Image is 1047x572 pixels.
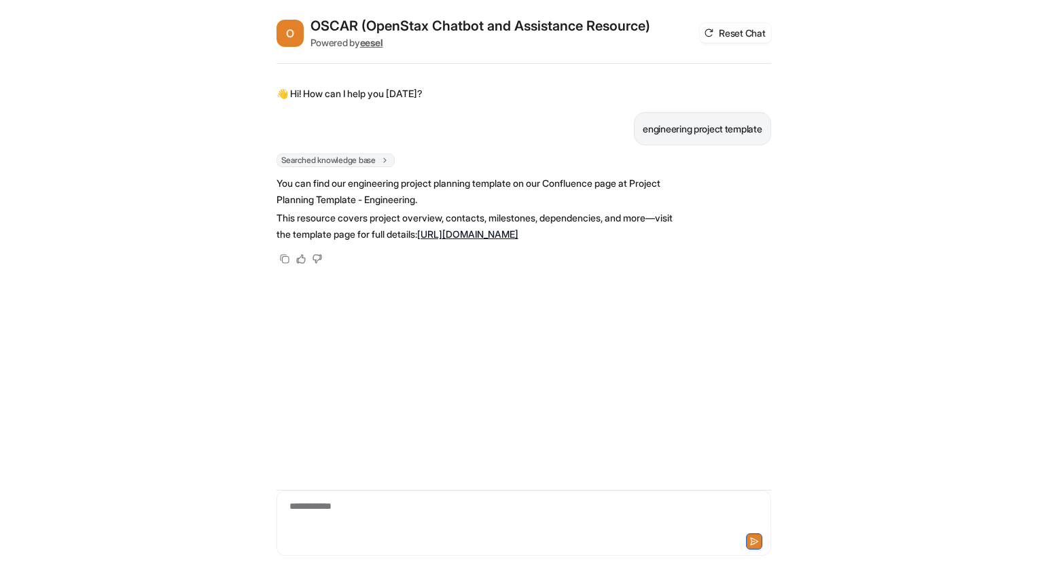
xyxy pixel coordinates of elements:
[277,210,674,243] p: This resource covers project overview, contacts, milestones, dependencies, and more—visit the tem...
[417,228,518,240] a: [URL][DOMAIN_NAME]
[277,154,395,167] span: Searched knowledge base
[310,16,650,35] h2: OSCAR (OpenStax Chatbot and Assistance Resource)
[277,175,674,208] p: You can find our engineering project planning template on our Confluence page at Project Planning...
[700,23,770,43] button: Reset Chat
[277,86,423,102] p: 👋 Hi! How can I help you [DATE]?
[277,20,304,47] span: O
[360,37,383,48] b: eesel
[310,35,650,50] div: Powered by
[643,121,762,137] p: engineering project template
